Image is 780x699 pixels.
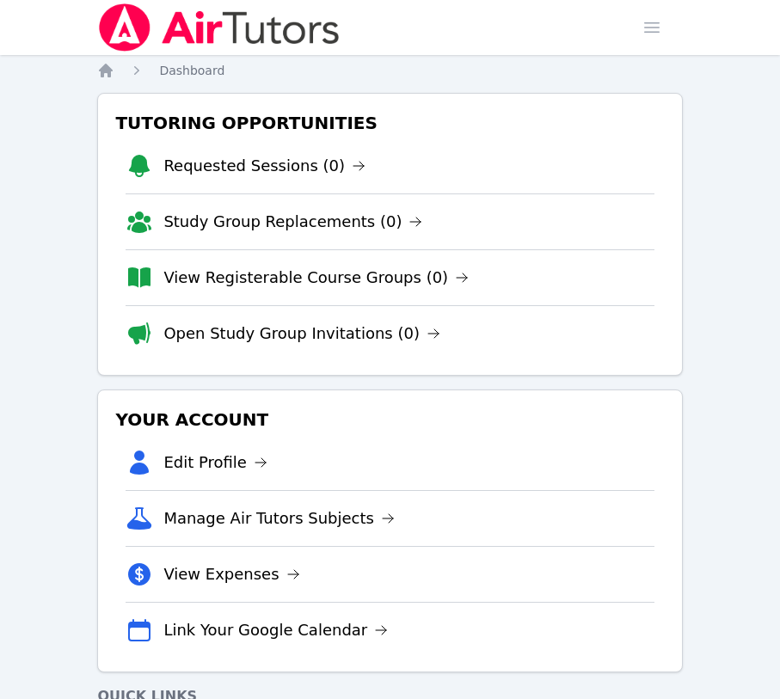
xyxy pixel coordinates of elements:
a: Dashboard [159,62,224,79]
a: Study Group Replacements (0) [163,210,422,234]
a: Requested Sessions (0) [163,154,365,178]
a: Manage Air Tutors Subjects [163,506,395,530]
a: Link Your Google Calendar [163,618,388,642]
nav: Breadcrumb [97,62,682,79]
span: Dashboard [159,64,224,77]
a: View Registerable Course Groups (0) [163,266,469,290]
h3: Tutoring Opportunities [112,107,667,138]
h3: Your Account [112,404,667,435]
a: Open Study Group Invitations (0) [163,322,440,346]
a: Edit Profile [163,451,267,475]
img: Air Tutors [97,3,341,52]
a: View Expenses [163,562,299,586]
